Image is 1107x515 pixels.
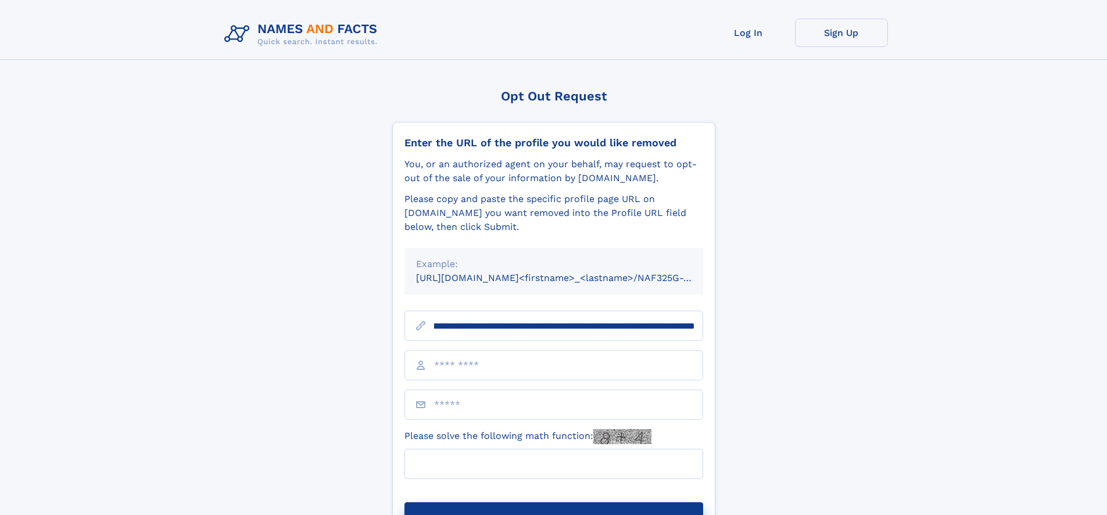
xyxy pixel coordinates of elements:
[220,19,387,50] img: Logo Names and Facts
[795,19,888,47] a: Sign Up
[404,192,703,234] div: Please copy and paste the specific profile page URL on [DOMAIN_NAME] you want removed into the Pr...
[404,157,703,185] div: You, or an authorized agent on your behalf, may request to opt-out of the sale of your informatio...
[702,19,795,47] a: Log In
[416,272,725,283] small: [URL][DOMAIN_NAME]<firstname>_<lastname>/NAF325G-xxxxxxxx
[416,257,692,271] div: Example:
[392,89,715,103] div: Opt Out Request
[404,429,651,444] label: Please solve the following math function:
[404,136,703,149] div: Enter the URL of the profile you would like removed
